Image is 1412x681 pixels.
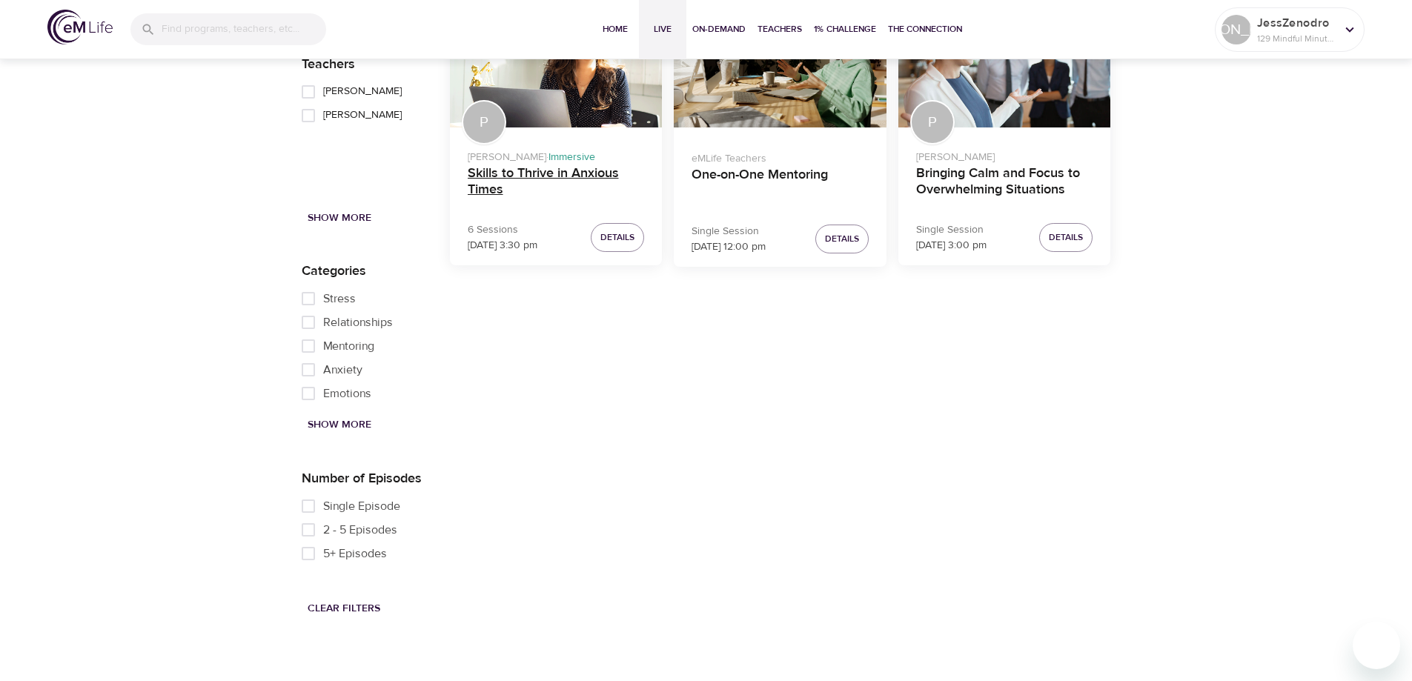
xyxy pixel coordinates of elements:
span: Teachers [758,21,802,37]
p: [DATE] 3:00 pm [916,238,987,253]
p: Number of Episodes [302,468,450,488]
h4: Bringing Calm and Focus to Overwhelming Situations [916,165,1093,201]
p: eMLife Teachers [692,145,869,167]
button: Details [591,223,644,252]
span: Relationships [323,313,393,331]
p: [DATE] 12:00 pm [692,239,766,255]
span: Anxiety [323,361,362,379]
h4: Skills to Thrive in Anxious Times [468,165,645,201]
span: Details [825,231,859,247]
span: Home [597,21,633,37]
p: Single Session [692,224,766,239]
p: [PERSON_NAME] [916,144,1093,165]
button: Details [1039,223,1093,252]
p: Single Session [916,222,987,238]
span: Show More [308,209,371,227]
iframe: Button to launch messaging window [1353,622,1400,669]
p: Teachers [302,54,450,74]
span: Clear Filters [308,599,380,618]
button: Show More [302,411,377,439]
p: [PERSON_NAME] · [468,144,645,165]
span: Emotions [323,385,371,402]
span: Mentoring [323,337,374,355]
span: On-Demand [692,21,746,37]
h4: One-on-One Mentoring [692,167,869,202]
span: Details [600,230,634,245]
input: Find programs, teachers, etc... [162,13,326,45]
span: Immersive [548,150,595,164]
span: 5+ Episodes [323,545,387,562]
button: One-on-One Mentoring [674,8,886,127]
span: Details [1049,230,1083,245]
button: Show More [302,205,377,232]
p: Categories [302,261,450,281]
span: 2 - 5 Episodes [323,521,397,539]
span: Single Episode [323,497,400,515]
p: 129 Mindful Minutes [1257,32,1336,45]
div: [PERSON_NAME] [1222,15,1251,44]
span: Live [645,21,680,37]
span: [PERSON_NAME] [323,84,402,99]
span: The Connection [888,21,962,37]
span: Stress [323,290,356,308]
button: Details [815,225,869,253]
img: logo [47,10,113,44]
p: [DATE] 3:30 pm [468,238,537,253]
button: Skills to Thrive in Anxious Times [450,8,663,127]
span: Show More [308,416,371,434]
button: Bringing Calm and Focus to Overwhelming Situations [898,8,1111,127]
span: 1% Challenge [814,21,876,37]
button: Clear Filters [302,595,386,622]
p: 6 Sessions [468,222,537,238]
p: JessZenodro [1257,14,1336,32]
span: [PERSON_NAME] [323,107,402,123]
